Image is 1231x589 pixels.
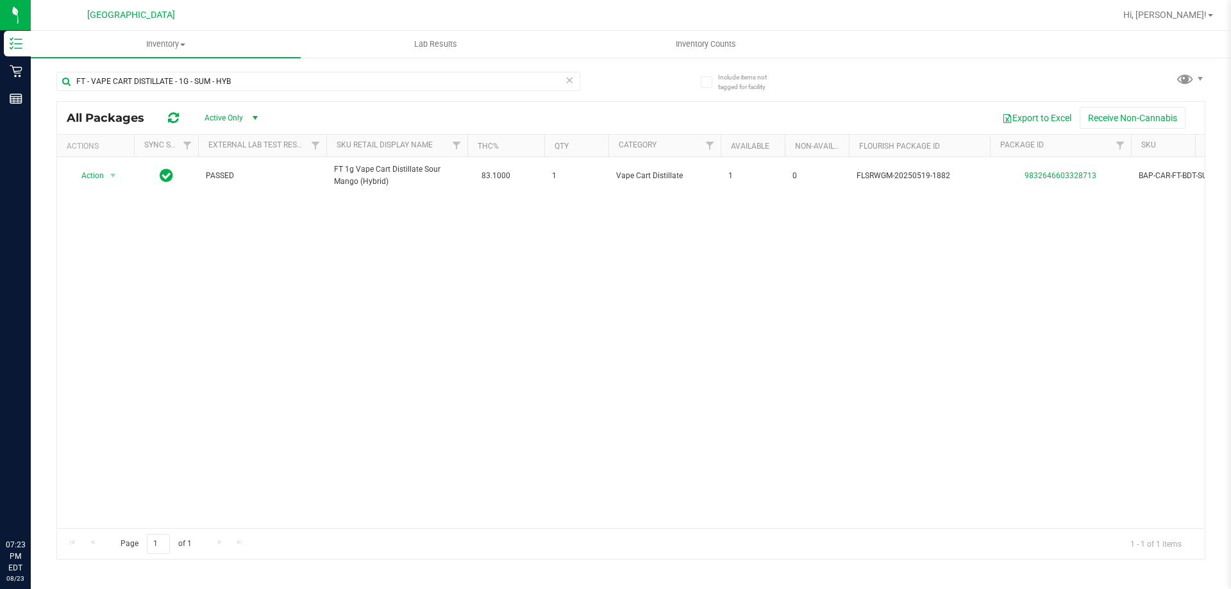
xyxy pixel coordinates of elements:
[1025,171,1096,180] a: 9832646603328713
[446,135,467,156] a: Filter
[1141,140,1156,149] a: SKU
[10,37,22,50] inline-svg: Inventory
[478,142,499,151] a: THC%
[1120,534,1192,553] span: 1 - 1 of 1 items
[616,170,713,182] span: Vape Cart Distillate
[110,534,202,554] span: Page of 1
[792,170,841,182] span: 0
[859,142,940,151] a: Flourish Package ID
[1123,10,1207,20] span: Hi, [PERSON_NAME]!
[6,574,25,583] p: 08/23
[10,65,22,78] inline-svg: Retail
[67,142,129,151] div: Actions
[337,140,433,149] a: Sku Retail Display Name
[70,167,105,185] span: Action
[208,140,309,149] a: External Lab Test Result
[1080,107,1185,129] button: Receive Non-Cannabis
[1000,140,1044,149] a: Package ID
[6,539,25,574] p: 07:23 PM EDT
[177,135,198,156] a: Filter
[144,140,194,149] a: Sync Status
[31,31,301,58] a: Inventory
[1110,135,1131,156] a: Filter
[699,135,721,156] a: Filter
[994,107,1080,129] button: Export to Excel
[31,38,301,50] span: Inventory
[147,534,170,554] input: 1
[658,38,753,50] span: Inventory Counts
[301,31,571,58] a: Lab Results
[10,92,22,105] inline-svg: Reports
[160,167,173,185] span: In Sync
[67,111,157,125] span: All Packages
[552,170,601,182] span: 1
[56,72,580,91] input: Search Package ID, Item Name, SKU, Lot or Part Number...
[206,170,319,182] span: PASSED
[334,163,460,188] span: FT 1g Vape Cart Distillate Sour Mango (Hybrid)
[305,135,326,156] a: Filter
[475,167,517,185] span: 83.1000
[619,140,657,149] a: Category
[718,72,782,92] span: Include items not tagged for facility
[728,170,777,182] span: 1
[555,142,569,151] a: Qty
[571,31,841,58] a: Inventory Counts
[565,72,574,88] span: Clear
[795,142,852,151] a: Non-Available
[105,167,121,185] span: select
[397,38,474,50] span: Lab Results
[87,10,175,21] span: [GEOGRAPHIC_DATA]
[857,170,982,182] span: FLSRWGM-20250519-1882
[13,486,51,525] iframe: Resource center
[731,142,769,151] a: Available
